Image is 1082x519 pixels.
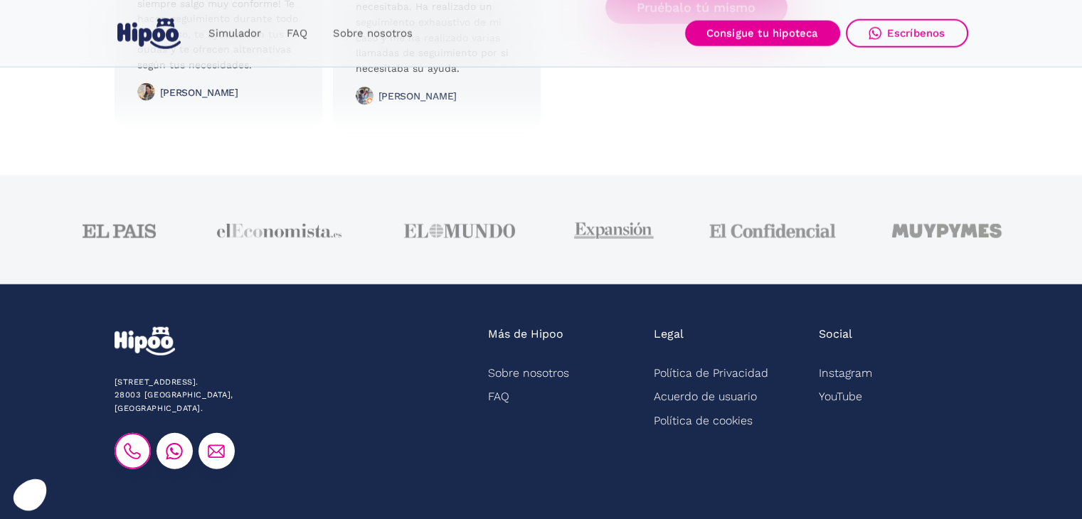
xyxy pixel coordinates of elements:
[320,20,425,48] a: Sobre nosotros
[846,19,968,48] a: Escríbenos
[819,361,872,385] a: Instagram
[654,361,768,385] a: Política de Privacidad
[115,376,322,415] div: [STREET_ADDRESS]. 28003 [GEOGRAPHIC_DATA], [GEOGRAPHIC_DATA].
[654,327,684,342] div: Legal
[654,385,757,408] a: Acuerdo de usuario
[887,27,945,40] div: Escríbenos
[488,385,509,408] a: FAQ
[488,361,569,385] a: Sobre nosotros
[819,385,862,408] a: YouTube
[488,327,563,342] div: Más de Hipoo
[274,20,320,48] a: FAQ
[819,327,852,342] div: Social
[685,21,840,46] a: Consigue tu hipoteca
[196,20,274,48] a: Simulador
[654,409,753,432] a: Política de cookies
[115,13,184,55] a: home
